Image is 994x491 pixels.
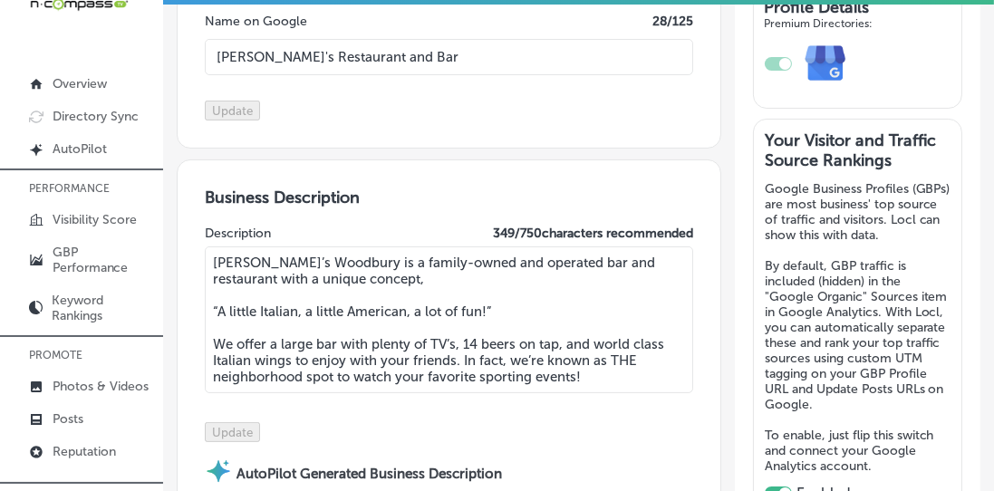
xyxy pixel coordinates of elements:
input: Enter Location Name [205,39,693,75]
button: Update [205,422,260,442]
p: By default, GBP traffic is included (hidden) in the "Google Organic" Sources item in Google Analy... [765,258,951,412]
label: Name on Google [205,14,307,29]
p: Overview [53,76,107,91]
h3: Business Description [205,188,693,207]
h3: Your Visitor and Traffic Source Rankings [765,130,951,170]
label: 349 / 750 characters recommended [493,226,693,241]
img: e7ababfa220611ac49bdb491a11684a6.png [792,30,860,98]
label: 28 /125 [652,14,693,29]
p: Directory Sync [53,109,139,124]
p: Google Business Profiles (GBPs) are most business' top source of traffic and visitors. Locl can s... [765,181,951,243]
p: To enable, just flip this switch and connect your Google Analytics account. [765,428,951,474]
h4: Premium Directories: [765,17,951,30]
label: Description [205,226,271,241]
p: Keyword Rankings [52,293,154,323]
p: Visibility Score [53,212,137,227]
p: AutoPilot [53,141,107,157]
p: GBP Performance [53,245,154,275]
strong: AutoPilot Generated Business Description [236,466,502,482]
button: Update [205,101,260,120]
img: autopilot-icon [205,457,232,485]
textarea: [PERSON_NAME]’s Woodbury is a family-owned and operated bar and restaurant with a unique concept,... [205,246,693,393]
p: Photos & Videos [53,379,149,394]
